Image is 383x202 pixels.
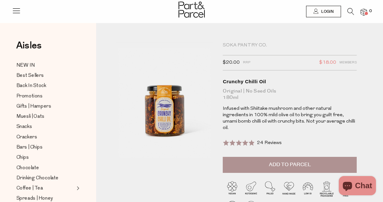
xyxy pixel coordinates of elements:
[261,179,279,198] img: P_P-ICONS-Live_Bec_V11_Paleo.svg
[223,59,240,67] span: $20.00
[16,174,75,182] a: Drinking Chocolate
[223,42,357,49] div: Soka Pantry Co.
[269,161,311,168] span: Add to Parcel
[16,61,75,69] a: NEW IN
[179,2,205,18] img: Part&Parcel
[223,179,242,198] img: P_P-ICONS-Live_Bec_V11_Vegan.svg
[243,59,250,67] span: RRP
[16,154,29,162] span: Chips
[16,113,45,121] span: Muesli | Oats
[242,179,261,198] img: P_P-ICONS-Live_Bec_V11_Ketogenic.svg
[223,88,357,101] div: Original | No Seed Oils 180ml
[16,174,59,182] span: Drinking Chocolate
[223,157,357,173] button: Add to Parcel
[16,133,37,141] span: Crackers
[16,82,46,90] span: Back In Stock
[16,144,43,151] span: Bars | Chips
[16,154,75,162] a: Chips
[306,6,341,17] a: Login
[298,179,317,198] img: P_P-ICONS-Live_Bec_V11_Low_Gi.svg
[336,179,355,198] img: P_P-ICONS-Live_Bec_V11_Gluten_Free.svg
[16,113,75,121] a: Muesli | Oats
[16,92,75,100] a: Promotions
[16,38,42,53] span: Aisles
[16,41,42,57] a: Aisles
[339,59,357,67] span: Members
[16,82,75,90] a: Back In Stock
[361,9,367,15] a: 0
[16,123,32,131] span: Snacks
[115,42,213,158] img: Crunchy Chilli Oil
[16,72,75,80] a: Best Sellers
[16,164,75,172] a: Chocolate
[75,184,79,192] button: Expand/Collapse Coffee | Tea
[16,102,75,110] a: Gifts | Hampers
[16,93,43,100] span: Promotions
[223,106,357,131] p: Infused with Shiitake mushroom and other natural ingredients in 100% mild olive oil to bring you ...
[223,78,357,85] div: Crunchy Chilli Oil
[16,123,75,131] a: Snacks
[16,103,51,110] span: Gifts | Hampers
[16,184,75,192] a: Coffee | Tea
[279,179,298,198] img: P_P-ICONS-Live_Bec_V11_Handmade.svg
[16,143,75,151] a: Bars | Chips
[319,59,336,67] span: $18.00
[16,185,43,192] span: Coffee | Tea
[16,164,39,172] span: Chocolate
[320,9,334,14] span: Login
[16,72,44,80] span: Best Sellers
[317,179,336,198] img: P_P-ICONS-Live_Bec_V11_Recyclable_Packaging.svg
[16,62,35,69] span: NEW IN
[337,176,378,197] inbox-online-store-chat: Shopify online store chat
[16,133,75,141] a: Crackers
[257,141,282,145] span: 24 Reviews
[368,8,373,14] span: 0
